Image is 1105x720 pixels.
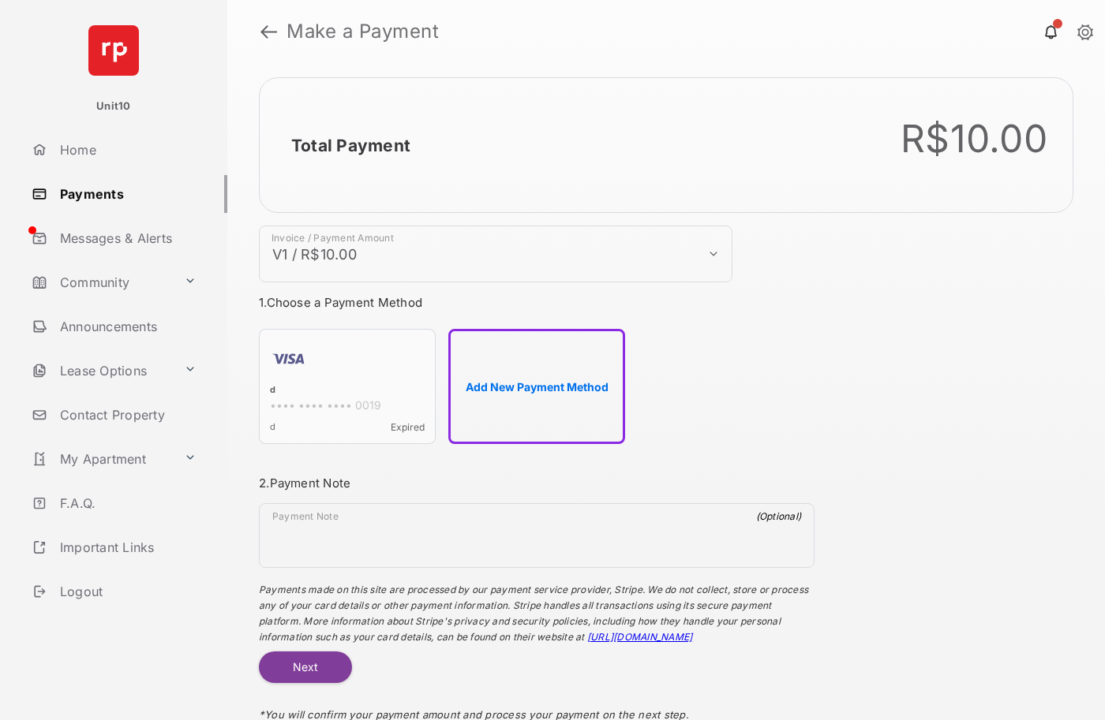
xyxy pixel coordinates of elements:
div: •••• •••• •••• 0019 [270,398,425,415]
a: Announcements [25,308,227,345]
a: Lease Options [25,352,178,390]
div: d•••• •••• •••• 0019dExpired [259,329,436,444]
a: Messages & Alerts [25,219,227,257]
a: Community [25,263,178,301]
h2: Total Payment [291,136,410,155]
a: Logout [25,573,227,610]
h3: 1. Choose a Payment Method [259,295,815,310]
p: Unit10 [96,99,131,114]
a: Contact Property [25,396,227,434]
span: Expired [391,421,425,433]
a: Important Links [25,528,203,566]
span: Payments made on this site are processed by our payment service provider, Stripe. We do not colle... [259,584,808,643]
img: svg+xml;base64,PHN2ZyB4bWxucz0iaHR0cDovL3d3dy53My5vcmcvMjAwMC9zdmciIHdpZHRoPSI2NCIgaGVpZ2h0PSI2NC... [88,25,139,76]
button: Add New Payment Method [448,329,625,444]
div: R$10.00 [901,116,1047,162]
a: My Apartment [25,440,178,478]
a: F.A.Q. [25,484,227,522]
div: d [270,384,425,398]
a: [URL][DOMAIN_NAME] [587,631,692,643]
span: d [270,421,275,433]
button: Next [259,651,352,683]
h3: 2. Payment Note [259,476,815,491]
strong: Make a Payment [287,22,439,41]
a: Payments [25,175,227,213]
a: Home [25,131,227,169]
